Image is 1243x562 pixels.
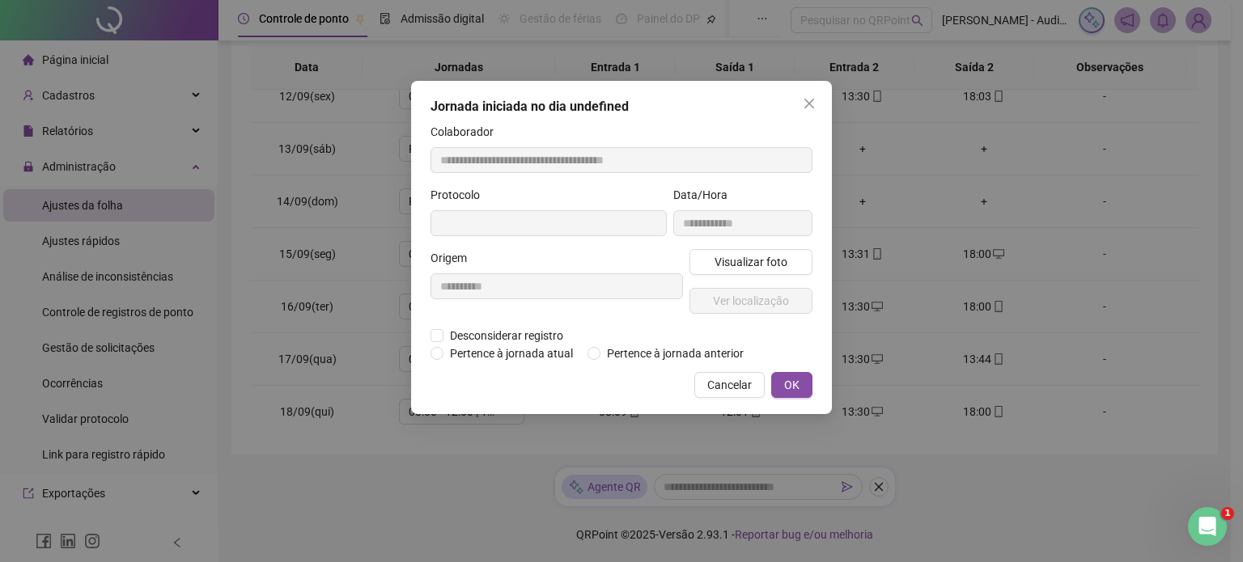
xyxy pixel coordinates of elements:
[431,97,812,116] div: Jornada iniciada no dia undefined
[600,344,750,362] span: Pertence à jornada anterior
[431,123,504,141] label: Colaborador
[443,344,579,362] span: Pertence à jornada atual
[796,91,822,116] button: Close
[443,327,570,344] span: Desconsiderar registro
[771,372,812,398] button: OK
[803,97,816,110] span: close
[431,186,490,204] label: Protocolo
[707,376,752,394] span: Cancelar
[1221,507,1234,520] span: 1
[689,288,812,314] button: Ver localização
[694,372,765,398] button: Cancelar
[689,249,812,275] button: Visualizar foto
[673,186,738,204] label: Data/Hora
[1188,507,1227,546] iframe: Intercom live chat
[715,253,787,271] span: Visualizar foto
[431,249,477,267] label: Origem
[784,376,800,394] span: OK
